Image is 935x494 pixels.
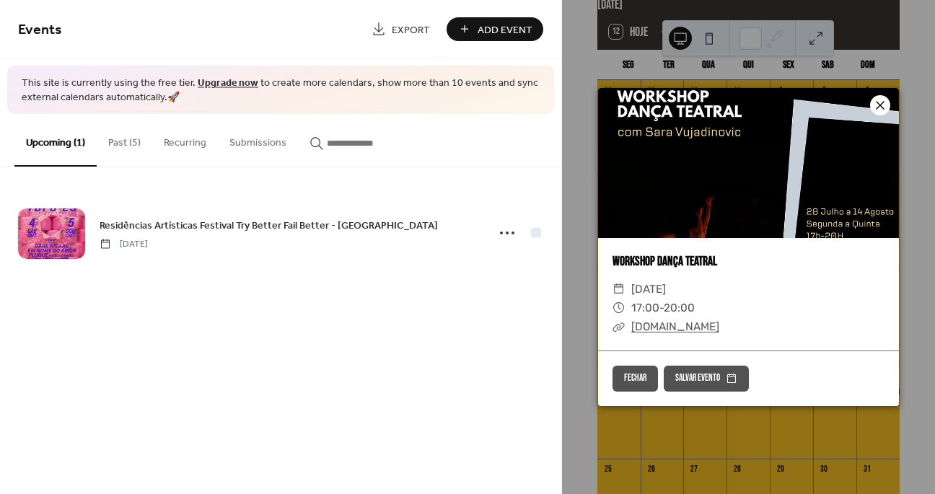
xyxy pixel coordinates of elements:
span: [DATE] [100,237,148,250]
span: - [659,301,664,314]
a: Workshop Dança Teatral [613,254,717,269]
a: Residências Artísticas Festival Try Better Fail Better - [GEOGRAPHIC_DATA] [100,217,438,234]
button: Fechar [613,366,658,392]
button: Past (5) [97,114,152,165]
span: Events [18,16,62,44]
button: Submissions [218,114,298,165]
span: Residências Artísticas Festival Try Better Fail Better - [GEOGRAPHIC_DATA] [100,218,438,233]
div: ​ [613,299,625,317]
button: Add Event [447,17,543,41]
span: 20:00 [664,301,695,314]
button: Upcoming (1) [14,114,97,167]
span: This site is currently using the free tier. to create more calendars, show more than 10 events an... [22,76,540,105]
button: Salvar evento [664,366,749,392]
div: ​ [613,317,625,336]
a: Export [361,17,441,41]
span: Export [392,22,430,38]
div: ​ [613,280,625,299]
button: Recurring [152,114,218,165]
span: Add Event [478,22,532,38]
span: 17:00 [631,301,659,314]
a: [DOMAIN_NAME] [631,320,719,333]
span: [DATE] [631,280,666,299]
a: Upgrade now [198,74,258,93]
